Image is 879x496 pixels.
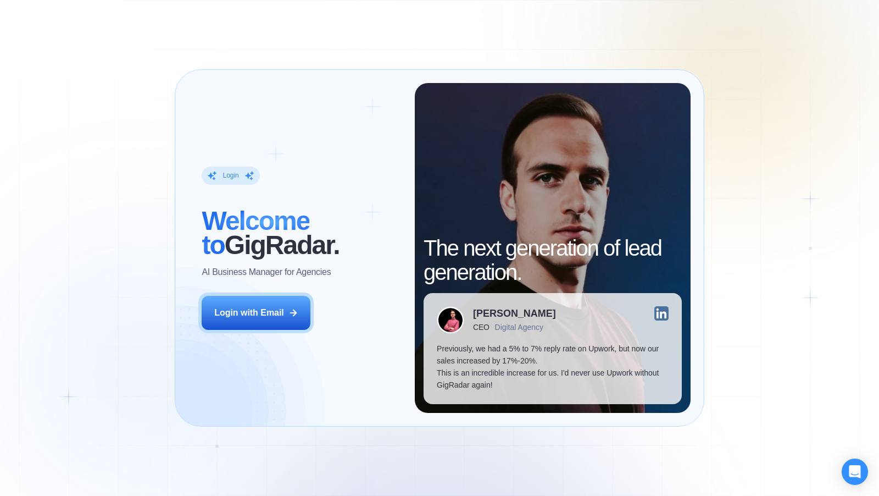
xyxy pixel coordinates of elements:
h2: The next generation of lead generation. [424,236,681,284]
div: Digital Agency [495,323,543,332]
div: [PERSON_NAME] [473,308,556,318]
h2: ‍ GigRadar. [202,209,402,257]
div: Login with Email [214,307,284,319]
span: Welcome to [202,206,309,260]
div: CEO [473,323,489,332]
p: Previously, we had a 5% to 7% reply rate on Upwork, but now our sales increased by 17%-20%. This ... [437,343,668,391]
button: Login with Email [202,296,310,330]
p: AI Business Manager for Agencies [202,266,331,278]
div: Login [222,171,238,180]
div: Open Intercom Messenger [842,459,868,485]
